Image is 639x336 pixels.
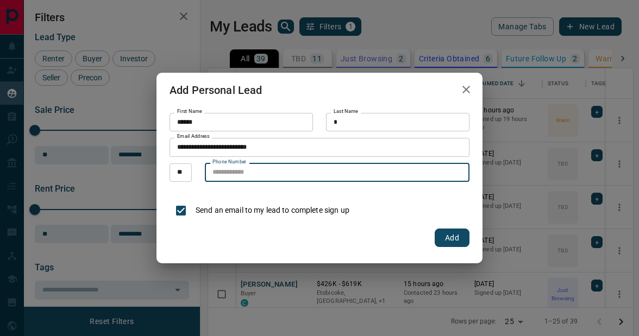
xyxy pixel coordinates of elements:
[212,159,247,166] label: Phone Number
[156,73,275,107] h2: Add Personal Lead
[196,205,349,216] p: Send an email to my lead to complete sign up
[177,133,210,140] label: Email Address
[177,108,202,115] label: First Name
[435,229,469,247] button: Add
[334,108,358,115] label: Last Name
